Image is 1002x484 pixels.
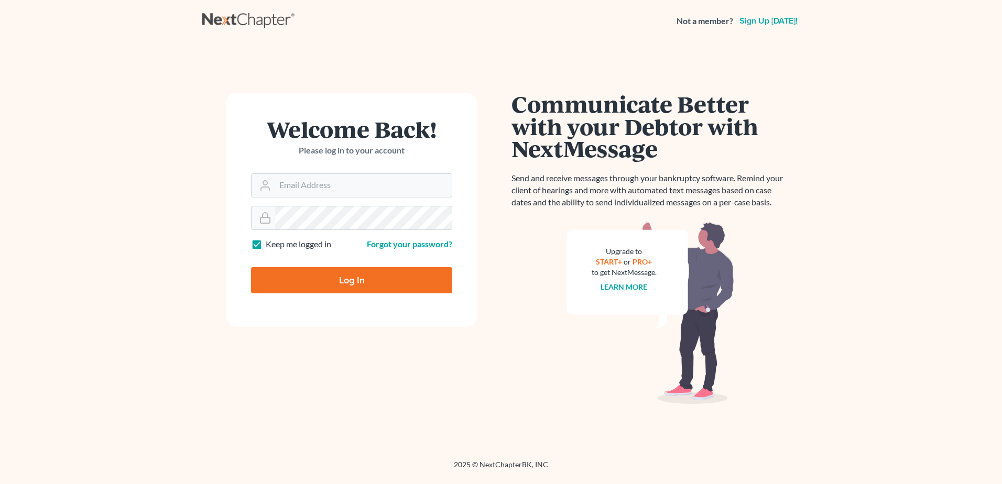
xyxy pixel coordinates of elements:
[251,118,452,140] h1: Welcome Back!
[266,238,331,250] label: Keep me logged in
[592,267,657,278] div: to get NextMessage.
[367,239,452,249] a: Forgot your password?
[596,257,623,266] a: START+
[592,246,657,257] div: Upgrade to
[624,257,631,266] span: or
[633,257,652,266] a: PRO+
[251,145,452,157] p: Please log in to your account
[567,221,734,404] img: nextmessage_bg-59042aed3d76b12b5cd301f8e5b87938c9018125f34e5fa2b7a6b67550977c72.svg
[275,174,452,197] input: Email Address
[511,93,789,160] h1: Communicate Better with your Debtor with NextMessage
[677,15,733,27] strong: Not a member?
[601,282,648,291] a: Learn more
[737,17,800,25] a: Sign up [DATE]!
[511,172,789,208] p: Send and receive messages through your bankruptcy software. Remind your client of hearings and mo...
[251,267,452,293] input: Log In
[202,459,800,478] div: 2025 © NextChapterBK, INC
